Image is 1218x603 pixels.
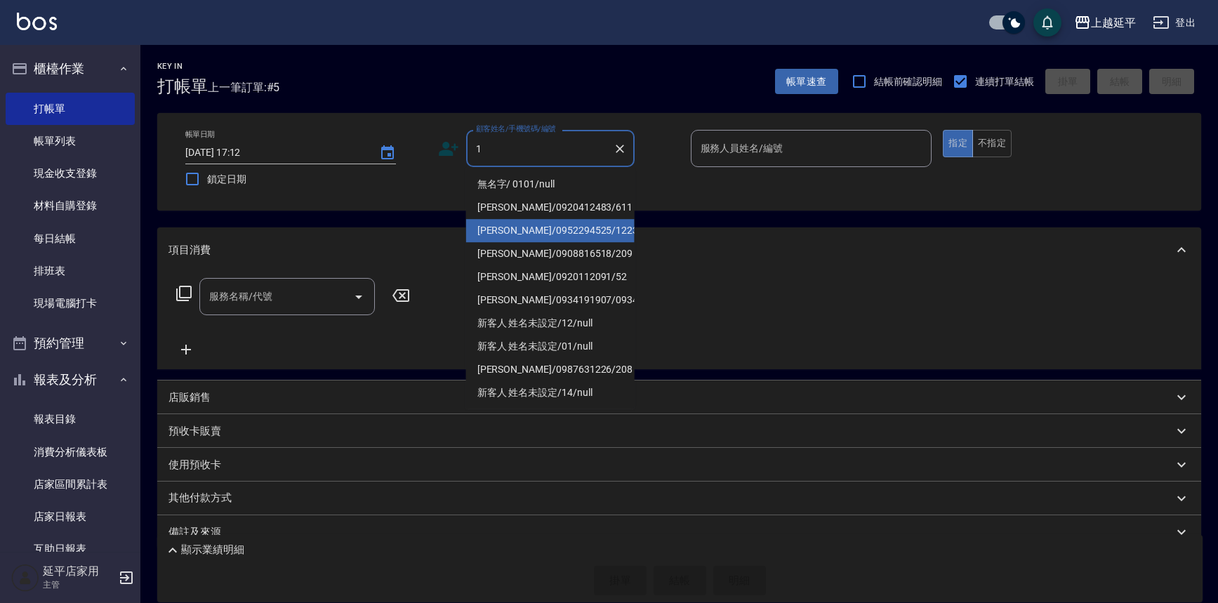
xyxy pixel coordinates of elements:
[466,312,635,335] li: 新客人 姓名未設定/12/null
[185,129,215,140] label: 帳單日期
[6,501,135,533] a: 店家日報表
[6,255,135,287] a: 排班表
[157,380,1201,414] div: 店販銷售
[185,141,365,164] input: YYYY/MM/DD hh:mm
[466,404,635,428] li: [PERSON_NAME]/0987136193/0987136193
[168,390,211,405] p: 店販銷售
[168,243,211,258] p: 項目消費
[466,381,635,404] li: 新客人 姓名未設定/14/null
[6,190,135,222] a: 材料自購登錄
[874,74,943,89] span: 結帳前確認明細
[6,125,135,157] a: 帳單列表
[476,124,556,134] label: 顧客姓名/手機號碼/編號
[43,578,114,591] p: 主管
[168,424,221,439] p: 預收卡販賣
[466,289,635,312] li: [PERSON_NAME]/0934191907/0934191907
[157,448,1201,482] div: 使用預收卡
[6,287,135,319] a: 現場電腦打卡
[157,77,208,96] h3: 打帳單
[43,564,114,578] h5: 延平店家用
[972,130,1012,157] button: 不指定
[1091,14,1136,32] div: 上越延平
[11,564,39,592] img: Person
[157,482,1201,515] div: 其他付款方式
[6,362,135,398] button: 報表及分析
[6,51,135,87] button: 櫃檯作業
[207,172,246,187] span: 鎖定日期
[775,69,838,95] button: 帳單速查
[6,403,135,435] a: 報表目錄
[168,491,239,506] p: 其他付款方式
[6,468,135,501] a: 店家區間累計表
[157,414,1201,448] div: 預收卡販賣
[17,13,57,30] img: Logo
[168,458,221,472] p: 使用預收卡
[6,436,135,468] a: 消費分析儀表板
[1068,8,1141,37] button: 上越延平
[6,325,135,362] button: 預約管理
[466,173,635,196] li: 無名字/ 0101/null
[466,219,635,242] li: [PERSON_NAME]/0952294525/1223
[6,223,135,255] a: 每日結帳
[466,242,635,265] li: [PERSON_NAME]/0908816518/209
[157,62,208,71] h2: Key In
[6,533,135,565] a: 互助日報表
[371,136,404,170] button: Choose date, selected date is 2025-09-05
[610,139,630,159] button: Clear
[1147,10,1201,36] button: 登出
[168,525,221,540] p: 備註及來源
[208,79,280,96] span: 上一筆訂單:#5
[466,265,635,289] li: [PERSON_NAME]/0920112091/52
[347,286,370,308] button: Open
[157,515,1201,549] div: 備註及來源
[466,335,635,358] li: 新客人 姓名未設定/01/null
[6,157,135,190] a: 現金收支登錄
[943,130,973,157] button: 指定
[466,358,635,381] li: [PERSON_NAME]/0987631226/208
[975,74,1034,89] span: 連續打單結帳
[157,227,1201,272] div: 項目消費
[181,543,244,557] p: 顯示業績明細
[6,93,135,125] a: 打帳單
[1033,8,1061,37] button: save
[466,196,635,219] li: [PERSON_NAME]/0920412483/611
